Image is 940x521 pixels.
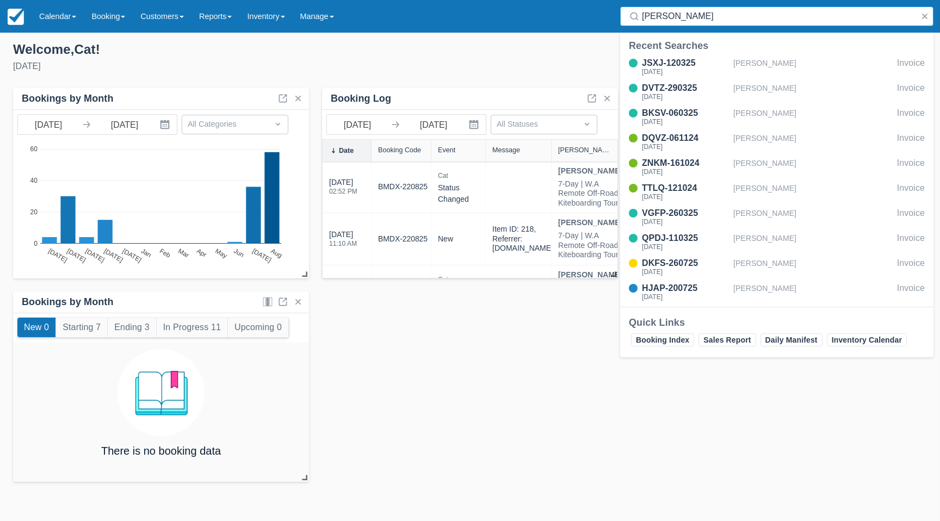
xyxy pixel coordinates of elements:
[492,146,520,154] div: Message
[17,318,55,337] button: New 0
[558,270,622,279] strong: [PERSON_NAME]
[157,318,227,337] button: In Progress 11
[155,115,177,134] button: Interact with the calendar and add the check-in date for your trip.
[438,146,455,154] div: Event
[897,232,925,252] div: Invoice
[438,234,453,243] span: new
[642,119,729,125] div: [DATE]
[492,225,553,253] div: Item ID: 218, Referrer: [DOMAIN_NAME]
[897,282,925,302] div: Invoice
[22,296,114,308] div: Bookings by Month
[642,282,729,295] div: HJAP-200725
[642,269,729,275] div: [DATE]
[733,257,893,277] div: [PERSON_NAME]
[642,144,729,150] div: [DATE]
[642,257,729,270] div: DKFS-260725
[631,333,694,346] a: Booking Index
[620,57,933,77] a: JSXJ-120325[DATE][PERSON_NAME]Invoice
[642,69,729,75] div: [DATE]
[733,157,893,177] div: [PERSON_NAME]
[620,157,933,177] a: ZNKM-161024[DATE][PERSON_NAME]Invoice
[94,115,155,134] input: End Date
[378,233,428,245] a: BMDX-220825
[56,318,107,337] button: Starting 7
[378,146,421,154] div: Booking Code
[897,107,925,127] div: Invoice
[438,169,479,182] div: Cat
[620,232,933,252] a: QPDJ-110325[DATE][PERSON_NAME]Invoice
[642,232,729,245] div: QPDJ-110325
[733,207,893,227] div: [PERSON_NAME]
[642,132,729,145] div: DQVZ-061124
[733,57,893,77] div: [PERSON_NAME]
[22,92,114,105] div: Bookings by Month
[13,41,461,58] div: Welcome , Cat !
[760,333,822,346] a: Daily Manifest
[629,39,925,52] div: Recent Searches
[642,294,729,300] div: [DATE]
[620,82,933,102] a: DVTZ-290325[DATE][PERSON_NAME]Invoice
[897,82,925,102] div: Invoice
[438,273,479,286] div: Cat
[620,207,933,227] a: VGFP-260325[DATE][PERSON_NAME]Invoice
[733,182,893,202] div: [PERSON_NAME]
[897,182,925,202] div: Invoice
[620,282,933,302] a: HJAP-200725[DATE][PERSON_NAME]Invoice
[642,57,729,70] div: JSXJ-120325
[13,60,461,73] div: [DATE]
[438,183,469,203] span: status changed
[620,182,933,202] a: TTLQ-121024[DATE][PERSON_NAME]Invoice
[117,349,205,436] img: booking.png
[897,57,925,77] div: Invoice
[897,207,925,227] div: Invoice
[642,94,729,100] div: [DATE]
[629,316,925,329] div: Quick Links
[733,82,893,102] div: [PERSON_NAME]
[897,132,925,152] div: Invoice
[558,231,622,260] div: 7-Day | W.A Remote Off-Road Kiteboarding Tour
[642,219,729,225] div: [DATE]
[733,107,893,127] div: [PERSON_NAME]
[558,218,622,227] strong: [PERSON_NAME]
[642,157,729,170] div: ZNKM-161024
[827,333,907,346] a: Inventory Calendar
[339,147,354,154] div: Date
[620,257,933,277] a: DKFS-260725[DATE][PERSON_NAME]Invoice
[620,107,933,127] a: BKSV-060325[DATE][PERSON_NAME]Invoice
[558,179,622,208] div: 7-Day | W.A Remote Off-Road Kiteboarding Tour
[108,318,156,337] button: Ending 3
[897,257,925,277] div: Invoice
[642,207,729,220] div: VGFP-260325
[642,7,916,26] input: Search ( / )
[329,188,357,195] div: 02:52 PM
[378,181,428,193] a: BMDX-220825
[329,177,357,201] div: [DATE]
[464,115,486,134] button: Interact with the calendar and add the check-in date for your trip.
[642,194,729,200] div: [DATE]
[18,115,79,134] input: Start Date
[101,445,221,457] h4: There is no booking data
[403,115,464,134] input: End Date
[733,282,893,302] div: [PERSON_NAME]
[582,119,592,129] span: Dropdown icon
[327,115,388,134] input: Start Date
[642,244,729,250] div: [DATE]
[642,182,729,195] div: TTLQ-121024
[642,107,729,120] div: BKSV-060325
[8,9,24,25] img: checkfront-main-nav-mini-logo.png
[620,132,933,152] a: DQVZ-061124[DATE][PERSON_NAME]Invoice
[329,229,357,253] div: [DATE]
[733,132,893,152] div: [PERSON_NAME]
[642,82,729,95] div: DVTZ-290325
[273,119,283,129] span: Dropdown icon
[558,166,622,175] strong: [PERSON_NAME]
[897,157,925,177] div: Invoice
[228,318,288,337] button: Upcoming 0
[329,240,357,247] div: 11:10 AM
[558,146,611,154] div: [PERSON_NAME]/Item
[733,232,893,252] div: [PERSON_NAME]
[698,333,756,346] a: Sales Report
[642,169,729,175] div: [DATE]
[331,92,391,105] div: Booking Log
